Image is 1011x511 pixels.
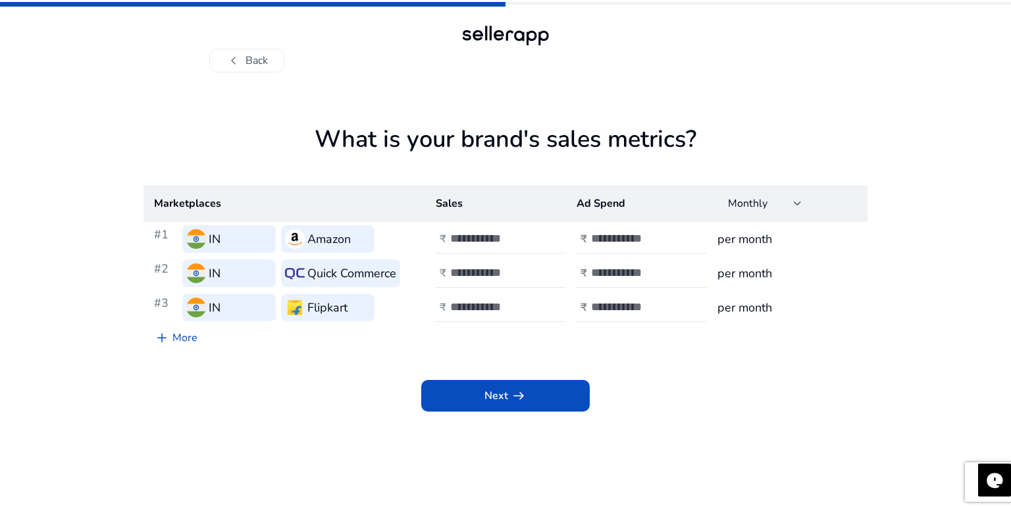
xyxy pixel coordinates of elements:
[307,264,396,282] h3: Quick Commerce
[226,53,242,68] span: chevron_left
[440,267,446,280] h4: ₹
[307,230,351,248] h3: Amazon
[440,233,446,246] h4: ₹
[143,185,425,222] th: Marketplaces
[307,298,348,317] h3: Flipkart
[154,259,177,287] h3: #2
[154,294,177,321] h3: #3
[440,302,446,314] h4: ₹
[728,196,767,211] span: Monthly
[581,267,587,280] h4: ₹
[511,388,527,404] span: arrow_right_alt
[581,302,587,314] h4: ₹
[566,185,707,222] th: Ad Spend
[143,325,208,351] a: More
[209,230,220,248] h3: IN
[581,233,587,246] h4: ₹
[425,185,566,222] th: Sales
[186,298,206,317] img: in.svg
[717,298,857,317] h3: per month
[143,125,868,185] h1: What is your brand's sales metrics?
[186,263,206,283] img: in.svg
[484,388,527,404] span: Next
[717,264,857,282] h3: per month
[717,230,857,248] h3: per month
[209,298,220,317] h3: IN
[209,49,284,72] button: chevron_leftBack
[154,225,177,253] h3: #1
[154,330,170,346] span: add
[209,264,220,282] h3: IN
[186,229,206,249] img: in.svg
[421,380,590,412] button: Nextarrow_right_alt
